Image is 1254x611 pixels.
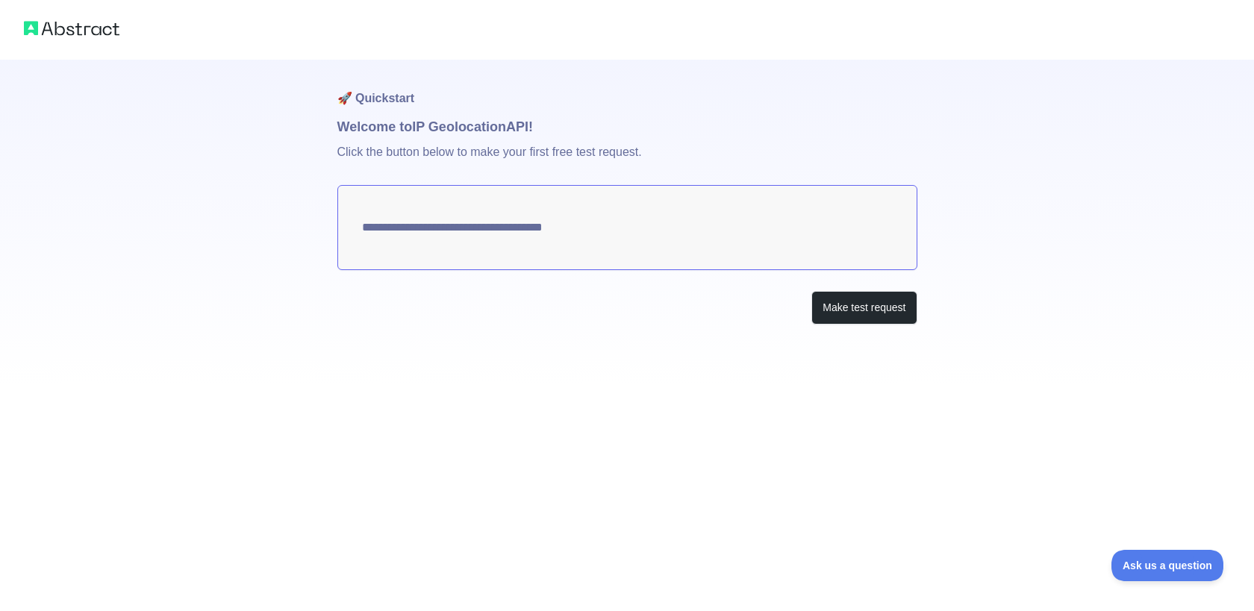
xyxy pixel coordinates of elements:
button: Make test request [811,291,917,325]
iframe: Toggle Customer Support [1111,550,1224,581]
p: Click the button below to make your first free test request. [337,137,917,185]
img: Abstract logo [24,18,119,39]
h1: Welcome to IP Geolocation API! [337,116,917,137]
h1: 🚀 Quickstart [337,60,917,116]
